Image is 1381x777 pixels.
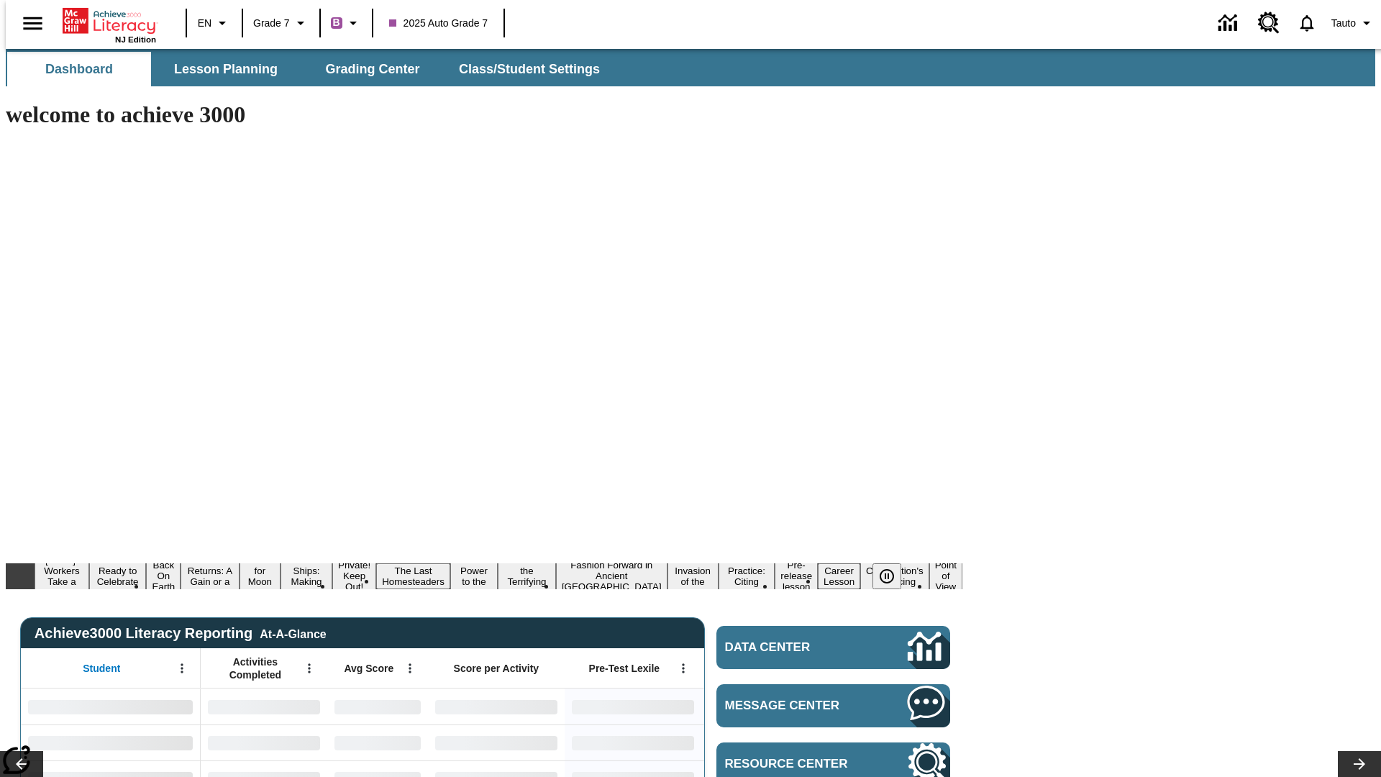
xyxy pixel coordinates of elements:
[325,10,368,36] button: Boost Class color is purple. Change class color
[332,558,376,594] button: Slide 7 Private! Keep Out!
[201,724,327,760] div: No Data,
[327,689,428,724] div: No Data,
[667,553,719,600] button: Slide 12 The Invasion of the Free CD
[154,52,298,86] button: Lesson Planning
[376,563,450,589] button: Slide 8 The Last Homesteaders
[399,658,421,679] button: Open Menu
[333,14,340,32] span: B
[253,16,290,31] span: Grade 7
[198,16,211,31] span: EN
[1210,4,1249,43] a: Data Center
[673,658,694,679] button: Open Menu
[860,553,929,600] button: Slide 16 The Constitution's Balancing Act
[45,61,113,78] span: Dashboard
[447,52,611,86] button: Class/Student Settings
[716,626,950,669] a: Data Center
[301,52,445,86] button: Grading Center
[6,101,962,128] h1: welcome to achieve 3000
[63,5,156,44] div: Home
[201,689,327,724] div: No Data,
[1331,16,1356,31] span: Tauto
[191,10,237,36] button: Language: EN, Select a language
[1288,4,1326,42] a: Notifications
[7,52,151,86] button: Dashboard
[12,2,54,45] button: Open side menu
[115,35,156,44] span: NJ Edition
[450,553,498,600] button: Slide 9 Solar Power to the People
[208,655,303,681] span: Activities Completed
[174,61,278,78] span: Lesson Planning
[240,553,281,600] button: Slide 5 Time for Moon Rules?
[83,662,120,675] span: Student
[872,563,916,589] div: Pause
[818,563,860,589] button: Slide 15 Career Lesson
[1326,10,1381,36] button: Profile/Settings
[498,553,556,600] button: Slide 10 Attack of the Terrifying Tomatoes
[719,553,775,600] button: Slide 13 Mixed Practice: Citing Evidence
[35,625,327,642] span: Achieve3000 Literacy Reporting
[1249,4,1288,42] a: Resource Center, Will open in new tab
[89,553,147,600] button: Slide 2 Get Ready to Celebrate Juneteenth!
[281,553,332,600] button: Slide 6 Cruise Ships: Making Waves
[389,16,488,31] span: 2025 Auto Grade 7
[872,563,901,589] button: Pause
[459,61,600,78] span: Class/Student Settings
[716,684,950,727] a: Message Center
[298,658,320,679] button: Open Menu
[63,6,156,35] a: Home
[556,558,667,594] button: Slide 11 Fashion Forward in Ancient Rome
[1338,751,1381,777] button: Lesson carousel, Next
[247,10,315,36] button: Grade: Grade 7, Select a grade
[260,625,326,641] div: At-A-Glance
[725,757,865,771] span: Resource Center
[725,640,860,655] span: Data Center
[6,52,613,86] div: SubNavbar
[325,61,419,78] span: Grading Center
[929,558,962,594] button: Slide 17 Point of View
[589,662,660,675] span: Pre-Test Lexile
[775,558,818,594] button: Slide 14 Pre-release lesson
[725,699,865,713] span: Message Center
[6,49,1375,86] div: SubNavbar
[454,662,539,675] span: Score per Activity
[35,553,89,600] button: Slide 1 Labor Day: Workers Take a Stand
[344,662,393,675] span: Avg Score
[181,553,239,600] button: Slide 4 Free Returns: A Gain or a Drain?
[327,724,428,760] div: No Data,
[146,558,181,594] button: Slide 3 Back On Earth
[171,658,193,679] button: Open Menu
